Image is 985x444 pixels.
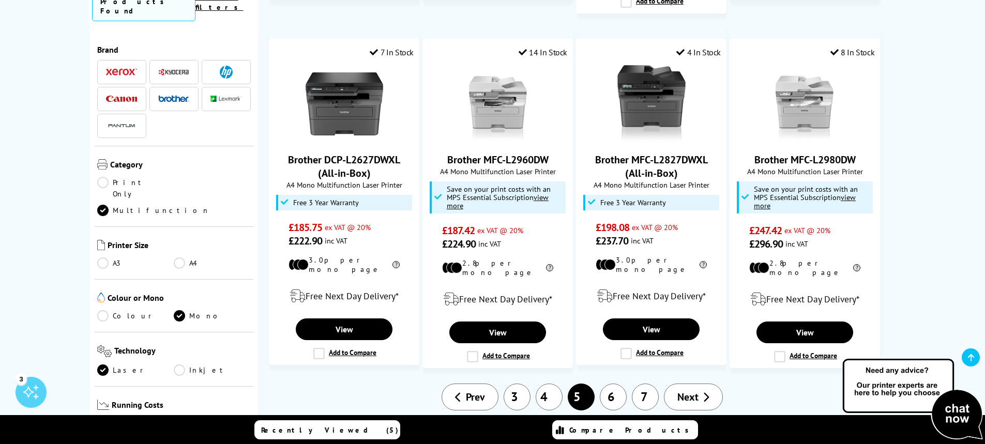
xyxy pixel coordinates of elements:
a: Mono [174,310,251,321]
span: ex VAT @ 20% [325,222,371,232]
span: Recently Viewed (5) [261,425,399,435]
span: £187.42 [442,224,475,237]
a: View [296,318,392,340]
div: modal_delivery [428,285,567,314]
a: A4 [174,257,251,269]
a: View [756,321,853,343]
a: Inkjet [174,364,251,376]
img: Xerox [106,68,137,75]
a: Next [664,384,723,410]
img: Pantum [106,119,137,132]
a: Brother MFC-L2960DW [459,134,537,145]
span: Prev [466,390,485,404]
span: £222.90 [289,234,322,248]
img: Colour or Mono [97,293,105,303]
a: Brother MFC-L2980DW [754,153,856,166]
span: inc VAT [325,236,347,246]
img: Canon [106,96,137,102]
label: Add to Compare [620,348,684,359]
a: Brother MFC-L2960DW [447,153,549,166]
img: HP [220,66,233,79]
span: £247.42 [749,224,782,237]
div: 8 In Stock [830,47,875,57]
span: Category [110,159,251,172]
a: Laser [97,364,174,376]
label: Add to Compare [313,348,376,359]
span: ex VAT @ 20% [477,225,523,235]
li: 3.0p per mono page [289,255,400,274]
span: £296.90 [749,237,783,251]
u: view more [447,192,549,210]
span: A4 Mono Multifunction Laser Printer [275,180,414,190]
span: £237.70 [596,234,628,248]
div: modal_delivery [735,285,874,314]
span: inc VAT [631,236,654,246]
img: Category [97,159,108,170]
img: Open Live Chat window [840,357,985,442]
span: A4 Mono Multifunction Laser Printer [735,166,874,176]
a: Kyocera [158,66,189,79]
span: £198.08 [596,221,629,234]
img: Printer Size [97,240,105,250]
a: Recently Viewed (5) [254,420,400,439]
a: Brother MFC-L2827DWXL (All-in-Box) [595,153,708,180]
img: Brother DCP-L2627DWXL (All-in-Box) [306,65,383,143]
span: A4 Mono Multifunction Laser Printer [428,166,567,176]
div: 14 In Stock [519,47,567,57]
a: 3 [504,384,531,410]
img: Brother [158,95,189,102]
a: Brother MFC-L2980DW [766,134,844,145]
label: Add to Compare [467,351,530,362]
a: Colour [97,310,174,321]
img: Running Costs [97,400,110,410]
img: Technology [97,345,112,357]
span: Colour or Mono [108,293,251,305]
u: view more [754,192,856,210]
span: ex VAT @ 20% [632,222,678,232]
a: Multifunction [97,205,210,216]
a: HP [210,66,241,79]
a: Brother MFC-L2827DWXL (All-in-Box) [613,134,690,145]
span: Save on your print costs with an MPS Essential Subscription [754,184,858,210]
span: inc VAT [478,239,501,249]
span: A4 Mono Multifunction Laser Printer [582,180,721,190]
img: Kyocera [158,68,189,76]
span: Running Costs [112,400,251,412]
a: Brother [158,93,189,105]
div: 7 In Stock [370,47,414,57]
span: Printer Size [108,240,251,252]
a: A3 [97,257,174,269]
a: 6 [600,384,627,410]
li: 2.8p per mono page [442,258,553,277]
a: View [603,318,699,340]
img: Lexmark [210,96,241,102]
a: Prev [442,384,498,410]
li: 2.8p per mono page [749,258,860,277]
span: ex VAT @ 20% [784,225,830,235]
a: Print Only [97,177,174,200]
div: 3 [16,373,27,385]
a: Xerox [106,66,137,79]
span: Free 3 Year Warranty [600,198,666,207]
span: Compare Products [569,425,694,435]
img: Brother MFC-L2960DW [459,65,537,143]
span: Technology [114,345,251,359]
a: Brother DCP-L2627DWXL (All-in-Box) [288,153,400,180]
span: Save on your print costs with an MPS Essential Subscription [447,184,551,210]
div: modal_delivery [275,282,414,311]
a: Compare Products [552,420,698,439]
div: 4 In Stock [676,47,721,57]
li: 3.0p per mono page [596,255,707,274]
span: inc VAT [785,239,808,249]
div: modal_delivery [582,282,721,311]
a: 4 [536,384,563,410]
a: 7 [632,384,659,410]
a: Canon [106,93,137,105]
span: Brand [97,44,251,55]
img: Brother MFC-L2980DW [766,65,844,143]
span: Next [677,390,699,404]
a: Lexmark [210,93,241,105]
span: £224.90 [442,237,476,251]
img: Brother MFC-L2827DWXL (All-in-Box) [613,65,690,143]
